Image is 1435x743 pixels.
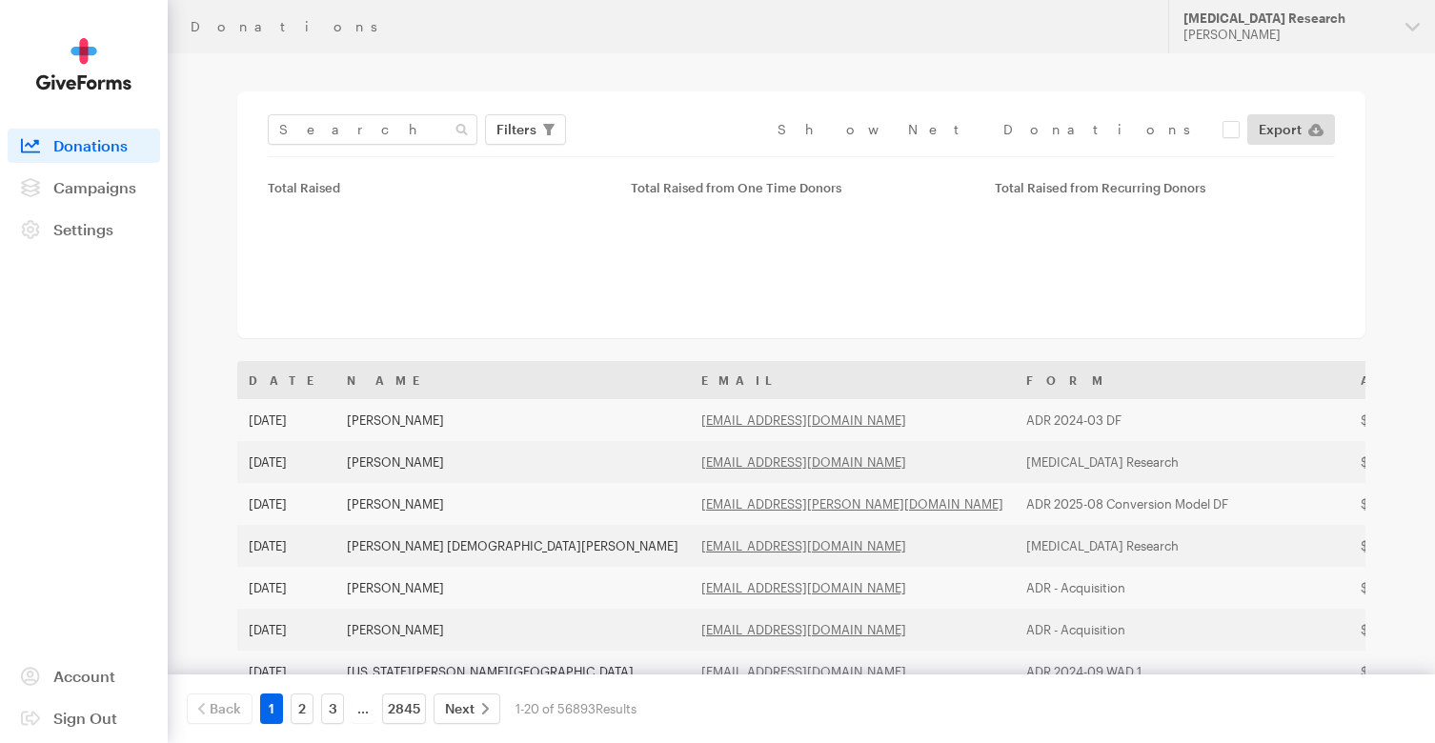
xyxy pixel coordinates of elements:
[237,567,335,609] td: [DATE]
[53,178,136,196] span: Campaigns
[8,212,160,247] a: Settings
[1015,483,1349,525] td: ADR 2025-08 Conversion Model DF
[335,483,690,525] td: [PERSON_NAME]
[8,171,160,205] a: Campaigns
[335,399,690,441] td: [PERSON_NAME]
[485,114,566,145] button: Filters
[53,667,115,685] span: Account
[701,664,906,679] a: [EMAIL_ADDRESS][DOMAIN_NAME]
[1015,567,1349,609] td: ADR - Acquisition
[237,361,335,399] th: Date
[291,693,313,724] a: 2
[995,180,1335,195] div: Total Raised from Recurring Donors
[701,580,906,595] a: [EMAIL_ADDRESS][DOMAIN_NAME]
[53,136,128,154] span: Donations
[321,693,344,724] a: 3
[445,697,475,720] span: Next
[1183,27,1390,43] div: [PERSON_NAME]
[701,412,906,428] a: [EMAIL_ADDRESS][DOMAIN_NAME]
[1015,525,1349,567] td: [MEDICAL_DATA] Research
[690,361,1015,399] th: Email
[1247,114,1335,145] a: Export
[335,525,690,567] td: [PERSON_NAME] [DEMOGRAPHIC_DATA][PERSON_NAME]
[335,609,690,651] td: [PERSON_NAME]
[268,114,477,145] input: Search Name & Email
[1015,399,1349,441] td: ADR 2024-03 DF
[1015,441,1349,483] td: [MEDICAL_DATA] Research
[237,609,335,651] td: [DATE]
[515,693,637,724] div: 1-20 of 56893
[701,538,906,553] a: [EMAIL_ADDRESS][DOMAIN_NAME]
[36,38,131,90] img: GiveForms
[631,180,971,195] div: Total Raised from One Time Donors
[596,701,637,716] span: Results
[701,454,906,470] a: [EMAIL_ADDRESS][DOMAIN_NAME]
[237,651,335,693] td: [DATE]
[53,220,113,238] span: Settings
[701,622,906,637] a: [EMAIL_ADDRESS][DOMAIN_NAME]
[434,693,500,724] a: Next
[1015,609,1349,651] td: ADR - Acquisition
[8,701,160,735] a: Sign Out
[335,651,690,693] td: [US_STATE][PERSON_NAME][GEOGRAPHIC_DATA]
[237,399,335,441] td: [DATE]
[335,567,690,609] td: [PERSON_NAME]
[237,483,335,525] td: [DATE]
[701,496,1003,512] a: [EMAIL_ADDRESS][PERSON_NAME][DOMAIN_NAME]
[335,361,690,399] th: Name
[496,118,536,141] span: Filters
[237,441,335,483] td: [DATE]
[1015,651,1349,693] td: ADR 2024-09 WAD 1
[1183,10,1390,27] div: [MEDICAL_DATA] Research
[1015,361,1349,399] th: Form
[335,441,690,483] td: [PERSON_NAME]
[268,180,608,195] div: Total Raised
[382,693,426,724] a: 2845
[237,525,335,567] td: [DATE]
[8,659,160,693] a: Account
[8,129,160,163] a: Donations
[1259,118,1302,141] span: Export
[53,709,117,727] span: Sign Out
